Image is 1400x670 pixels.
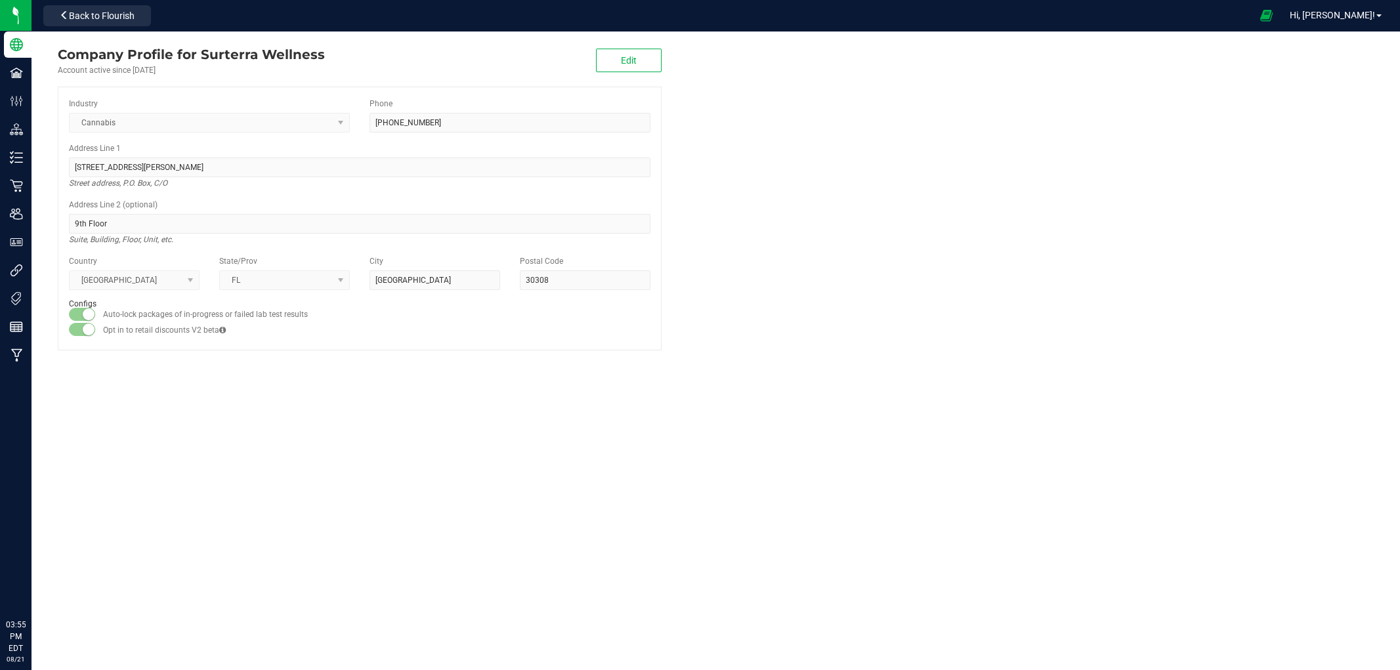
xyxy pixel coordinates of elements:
[58,64,325,76] div: Account active since [DATE]
[10,94,23,108] inline-svg: Configuration
[520,270,650,290] input: Postal Code
[69,142,121,154] label: Address Line 1
[621,55,637,66] span: Edit
[6,619,26,654] p: 03:55 PM EDT
[10,292,23,305] inline-svg: Tags
[69,300,650,308] h2: Configs
[69,10,135,21] span: Back to Flourish
[13,565,53,604] iframe: Resource center
[69,214,650,234] input: Suite, Building, Unit, etc.
[370,113,650,133] input: (123) 456-7890
[10,151,23,164] inline-svg: Inventory
[370,98,392,110] label: Phone
[10,236,23,249] inline-svg: User Roles
[6,654,26,664] p: 08/21
[69,175,167,191] i: Street address, P.O. Box, C/O
[69,98,98,110] label: Industry
[219,255,257,267] label: State/Prov
[69,157,650,177] input: Address
[10,66,23,79] inline-svg: Facilities
[69,255,97,267] label: Country
[520,255,563,267] label: Postal Code
[1252,3,1281,28] span: Open Ecommerce Menu
[1290,10,1375,20] span: Hi, [PERSON_NAME]!
[10,123,23,136] inline-svg: Distribution
[43,5,151,26] button: Back to Flourish
[10,38,23,51] inline-svg: Company
[10,348,23,362] inline-svg: Manufacturing
[10,179,23,192] inline-svg: Retail
[370,255,383,267] label: City
[596,49,662,72] button: Edit
[10,207,23,220] inline-svg: Users
[69,199,158,211] label: Address Line 2 (optional)
[69,232,173,247] i: Suite, Building, Floor, Unit, etc.
[103,308,308,320] label: Auto-lock packages of in-progress or failed lab test results
[10,264,23,277] inline-svg: Integrations
[370,270,500,290] input: City
[103,324,226,336] label: Opt in to retail discounts V2 beta
[10,320,23,333] inline-svg: Reports
[58,45,325,64] div: Surterra Wellness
